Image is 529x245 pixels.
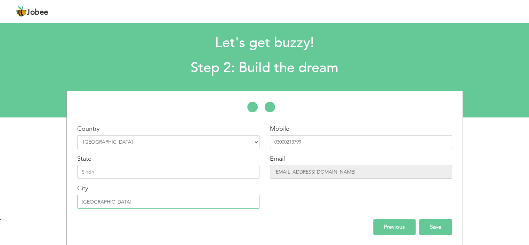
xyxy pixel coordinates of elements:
label: Mobile [270,124,289,133]
label: Email [270,154,285,163]
h1: Let's get buzzy! [71,34,458,52]
input: Previous [373,219,416,235]
span: Jobee [27,9,48,16]
input: Save [419,219,452,235]
h2: Step 2: Build the dream [71,59,458,77]
img: jobee.io [16,6,27,17]
label: State [77,154,91,163]
label: Country [77,124,99,133]
label: City [77,184,88,193]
